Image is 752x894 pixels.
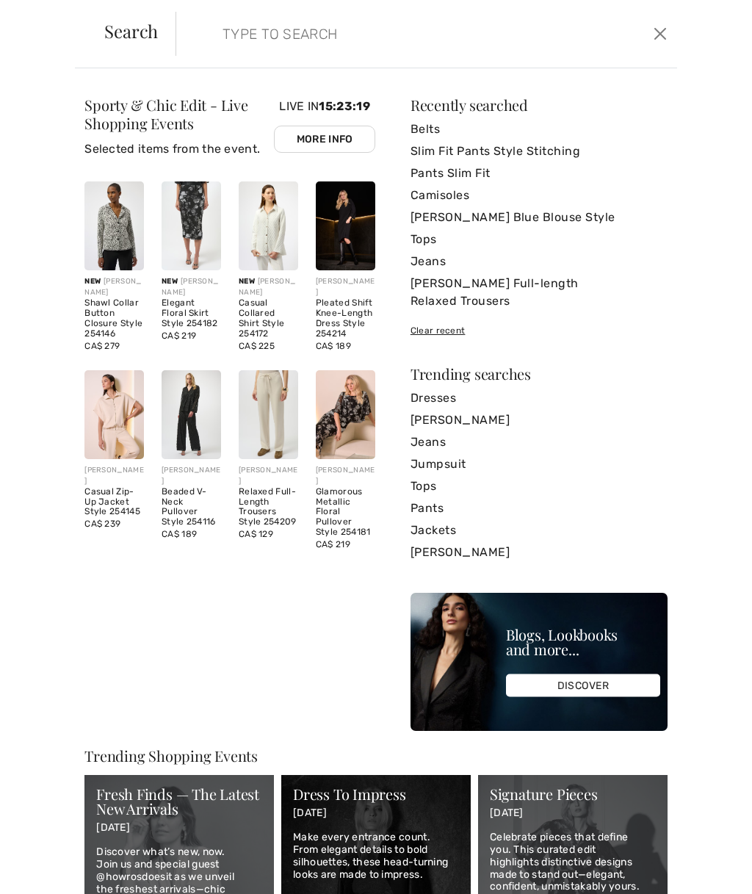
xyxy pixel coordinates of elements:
[293,787,459,801] div: Dress To Impress
[411,519,668,541] a: Jackets
[84,519,120,529] span: CA$ 239
[411,497,668,519] a: Pants
[411,250,668,273] a: Jeans
[84,140,274,158] p: Selected items from the event.
[239,298,298,339] div: Casual Collared Shirt Style 254172
[316,370,375,459] img: Glamorous Metallic Floral Pullover Style 254181. Black/Multi
[84,749,668,763] div: Trending Shopping Events
[104,22,158,40] span: Search
[84,487,144,517] div: Casual Zip-Up Jacket Style 254145
[162,181,221,270] img: Elegant Floral Skirt Style 254182. Black/Multi
[506,627,660,657] div: Blogs, Lookbooks and more...
[490,787,656,801] div: Signature Pieces
[239,181,298,270] img: Casual Collared Shirt Style 254172. Vanilla 30
[96,822,262,834] p: [DATE]
[411,324,668,337] div: Clear recent
[411,541,668,563] a: [PERSON_NAME]
[293,807,459,820] p: [DATE]
[411,118,668,140] a: Belts
[239,276,298,298] div: [PERSON_NAME]
[316,487,375,538] div: Glamorous Metallic Floral Pullover Style 254181
[84,341,120,351] span: CA$ 279
[239,370,298,459] img: Relaxed Full-Length Trousers Style 254209. Birch
[34,10,64,24] span: Help
[162,529,197,539] span: CA$ 189
[316,465,375,487] div: [PERSON_NAME]
[650,22,671,46] button: Close
[490,832,656,893] p: Celebrate pieces that define you. This curated edit highlights distinctive designs made to stand ...
[84,277,101,286] span: New
[162,370,221,459] img: Beaded V-Neck Pullover Style 254116. Black/Black
[211,12,540,56] input: TYPE TO SEARCH
[316,341,351,351] span: CA$ 189
[239,277,255,286] span: New
[162,276,221,298] div: [PERSON_NAME]
[411,206,668,228] a: [PERSON_NAME] Blue Blouse Style
[411,475,668,497] a: Tops
[506,674,660,697] div: DISCOVER
[84,276,144,298] div: [PERSON_NAME]
[239,341,275,351] span: CA$ 225
[411,228,668,250] a: Tops
[84,465,144,487] div: [PERSON_NAME]
[411,162,668,184] a: Pants Slim Fit
[162,331,196,341] span: CA$ 219
[411,453,668,475] a: Jumpsuit
[490,807,656,820] p: [DATE]
[239,465,298,487] div: [PERSON_NAME]
[239,487,298,527] div: Relaxed Full-Length Trousers Style 254209
[162,298,221,328] div: Elegant Floral Skirt Style 254182
[316,539,350,549] span: CA$ 219
[96,787,262,816] div: Fresh Finds — The Latest New Arrivals
[274,98,375,170] div: Live In
[84,370,144,459] img: Casual Zip-Up Jacket Style 254145. Birch
[411,184,668,206] a: Camisoles
[162,465,221,487] div: [PERSON_NAME]
[293,832,459,881] p: Make every entrance count. From elegant details to bold silhouettes, these head-turning looks are...
[84,95,248,133] span: Sporty & Chic Edit - Live Shopping Events
[84,181,144,270] img: Shawl Collar Button Closure Style 254146. Off White/Black
[319,99,369,113] span: 15:23:19
[411,140,668,162] a: Slim Fit Pants Style Stitching
[411,409,668,431] a: [PERSON_NAME]
[411,367,668,381] div: Trending searches
[316,276,375,298] div: [PERSON_NAME]
[274,126,375,153] a: More Info
[411,431,668,453] a: Jeans
[239,529,273,539] span: CA$ 129
[84,298,144,339] div: Shawl Collar Button Closure Style 254146
[411,593,668,731] img: Blogs, Lookbooks and more...
[411,98,668,112] div: Recently searched
[162,487,221,527] div: Beaded V-Neck Pullover Style 254116
[411,273,668,312] a: [PERSON_NAME] Full-length Relaxed Trousers
[162,277,178,286] span: New
[316,298,375,339] div: Pleated Shift Knee-Length Dress Style 254214
[411,387,668,409] a: Dresses
[316,181,375,270] img: Pleated Shift Knee-Length Dress Style 254214. Black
